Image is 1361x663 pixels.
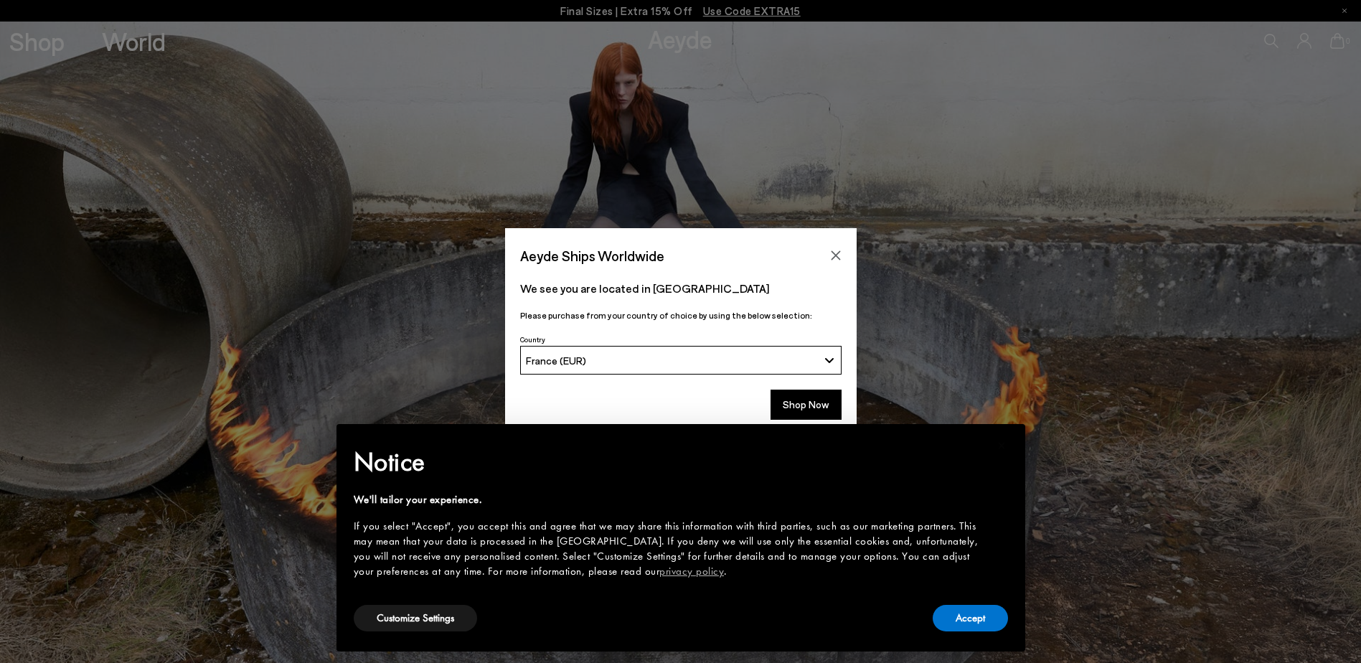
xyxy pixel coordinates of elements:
[354,519,985,579] div: If you select "Accept", you accept this and agree that we may share this information with third p...
[526,354,586,367] span: France (EUR)
[771,390,842,420] button: Shop Now
[354,443,985,481] h2: Notice
[520,243,664,268] span: Aeyde Ships Worldwide
[825,245,847,266] button: Close
[997,434,1007,456] span: ×
[933,605,1008,631] button: Accept
[354,492,985,507] div: We'll tailor your experience.
[659,564,724,578] a: privacy policy
[520,309,842,322] p: Please purchase from your country of choice by using the below selection:
[520,280,842,297] p: We see you are located in [GEOGRAPHIC_DATA]
[354,605,477,631] button: Customize Settings
[520,335,545,344] span: Country
[985,428,1019,463] button: Close this notice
